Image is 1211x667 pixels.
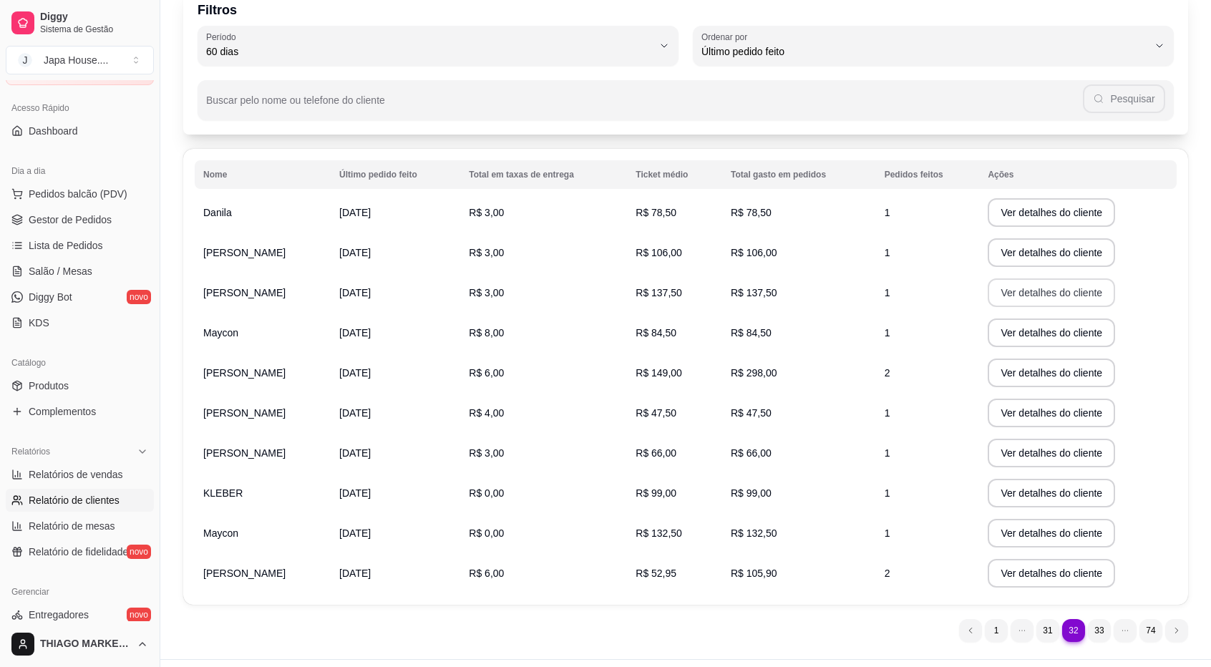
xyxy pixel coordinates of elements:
[6,97,154,120] div: Acesso Rápido
[460,160,627,189] th: Total em taxas de entrega
[636,568,676,579] span: R$ 52,95
[29,316,49,330] span: KDS
[469,367,504,379] span: R$ 6,00
[6,208,154,231] a: Gestor de Pedidos
[203,407,286,419] span: [PERSON_NAME]
[6,489,154,512] a: Relatório de clientes
[731,407,772,419] span: R$ 47,50
[469,568,504,579] span: R$ 6,00
[731,447,772,459] span: R$ 66,00
[1088,619,1111,642] li: pagination item 33
[885,327,890,339] span: 1
[636,287,682,298] span: R$ 137,50
[731,527,777,539] span: R$ 132,50
[339,407,371,419] span: [DATE]
[339,367,371,379] span: [DATE]
[198,26,679,66] button: Período60 dias
[988,318,1115,347] button: Ver detalhes do cliente
[6,374,154,397] a: Produtos
[29,404,96,419] span: Complementos
[722,160,876,189] th: Total gasto em pedidos
[339,447,371,459] span: [DATE]
[6,6,154,40] a: DiggySistema de Gestão
[11,446,50,457] span: Relatórios
[731,327,772,339] span: R$ 84,50
[636,407,676,419] span: R$ 47,50
[6,400,154,423] a: Complementos
[6,603,154,626] a: Entregadoresnovo
[636,207,676,218] span: R$ 78,50
[203,287,286,298] span: [PERSON_NAME]
[203,527,238,539] span: Maycon
[203,487,243,499] span: KLEBER
[29,519,115,533] span: Relatório de mesas
[985,619,1008,642] li: pagination item 1
[339,568,371,579] span: [DATE]
[885,407,890,419] span: 1
[1011,619,1034,642] li: dots element
[203,207,232,218] span: Danila
[339,287,371,298] span: [DATE]
[29,467,123,482] span: Relatórios de vendas
[29,545,128,559] span: Relatório de fidelidade
[331,160,460,189] th: Último pedido feito
[29,124,78,138] span: Dashboard
[339,247,371,258] span: [DATE]
[6,260,154,283] a: Salão / Mesas
[876,160,980,189] th: Pedidos feitos
[885,287,890,298] span: 1
[469,247,504,258] span: R$ 3,00
[885,487,890,499] span: 1
[29,379,69,393] span: Produtos
[627,160,722,189] th: Ticket médio
[6,286,154,308] a: Diggy Botnovo
[6,627,154,661] button: THIAGO MARKETING
[469,527,504,539] span: R$ 0,00
[988,439,1115,467] button: Ver detalhes do cliente
[636,487,676,499] span: R$ 99,00
[988,399,1115,427] button: Ver detalhes do cliente
[636,367,682,379] span: R$ 149,00
[988,238,1115,267] button: Ver detalhes do cliente
[636,447,676,459] span: R$ 66,00
[29,493,120,507] span: Relatório de clientes
[693,26,1174,66] button: Ordenar porÚltimo pedido feito
[731,367,777,379] span: R$ 298,00
[1139,619,1162,642] li: pagination item 74
[885,568,890,579] span: 2
[988,519,1115,547] button: Ver detalhes do cliente
[29,290,72,304] span: Diggy Bot
[339,327,371,339] span: [DATE]
[29,608,89,622] span: Entregadores
[6,463,154,486] a: Relatórios de vendas
[206,99,1083,113] input: Buscar pelo nome ou telefone do cliente
[988,479,1115,507] button: Ver detalhes do cliente
[885,367,890,379] span: 2
[6,540,154,563] a: Relatório de fidelidadenovo
[203,327,238,339] span: Maycon
[203,367,286,379] span: [PERSON_NAME]
[203,447,286,459] span: [PERSON_NAME]
[731,207,772,218] span: R$ 78,50
[6,182,154,205] button: Pedidos balcão (PDV)
[195,160,331,189] th: Nome
[206,44,653,59] span: 60 dias
[636,327,676,339] span: R$ 84,50
[6,160,154,182] div: Dia a dia
[6,311,154,334] a: KDS
[6,351,154,374] div: Catálogo
[40,11,148,24] span: Diggy
[731,487,772,499] span: R$ 99,00
[701,44,1148,59] span: Último pedido feito
[203,247,286,258] span: [PERSON_NAME]
[469,407,504,419] span: R$ 4,00
[1062,619,1085,642] li: pagination item 32 active
[206,31,240,43] label: Período
[6,120,154,142] a: Dashboard
[18,53,32,67] span: J
[1036,619,1059,642] li: pagination item 31
[731,247,777,258] span: R$ 106,00
[44,53,108,67] div: Japa House. ...
[40,24,148,35] span: Sistema de Gestão
[339,487,371,499] span: [DATE]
